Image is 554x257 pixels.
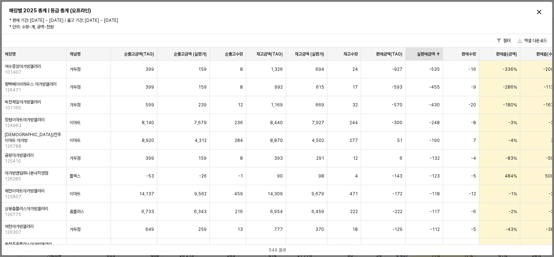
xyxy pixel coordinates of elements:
span: 124963 [5,123,21,128]
span: 플렉스 [70,173,80,179]
span: 339 [349,244,358,250]
span: -26 [199,173,207,179]
span: 399 [145,84,154,90]
span: 14,137 [139,191,154,197]
span: 51 [397,138,402,143]
span: 이마트 [70,191,80,197]
span: 아가방앤컴퍼니본사직영점 [5,170,48,176]
span: 순출고금액(TAG) [124,51,154,57]
font: 엑셀 다운로드 [524,37,547,44]
span: 277 [350,138,358,143]
span: 7,679 [194,120,207,126]
span: 4,502 [312,138,324,143]
span: 5,990 [311,244,324,250]
span: 101160 [5,105,21,111]
span: -3% [508,120,517,126]
span: 32 [352,102,358,108]
span: -4% [508,138,517,143]
span: 상봉홈플러스아가방갤러리 [5,206,48,212]
span: -73 [432,244,440,250]
span: 126775 [5,212,21,217]
span: 금왕아가방갤러리 [5,152,34,158]
span: -336% [503,66,517,72]
span: 재고금액(TAG) [256,51,283,57]
h6: 매장별 2025 총계 | 등급 총계 (오프라인) [9,7,139,14]
span: 재고수량 [343,51,358,57]
span: 101407 [5,69,21,75]
span: 순출고금액 (실판가) [174,51,207,57]
span: 6,733 [141,209,154,215]
span: 291 [316,155,324,161]
span: -8 [471,120,476,126]
span: -143 [392,173,402,179]
span: 992 [274,84,283,90]
span: 8,199 [270,244,283,250]
span: -16 [468,66,476,72]
span: 6 [400,155,402,161]
span: -1 [238,173,243,179]
span: 창원이마트아가방갤러리 [5,117,45,123]
span: -6 [471,209,476,215]
span: 홈플러스 [70,244,84,250]
span: -53 [146,173,154,179]
span: 126788 [5,143,21,149]
span: 순출고수량 [225,51,243,57]
span: 126471 [5,87,21,93]
span: 284 [235,138,243,143]
span: 159 [198,155,207,161]
span: 370 [315,227,324,232]
span: 8,920 [142,138,154,143]
span: -118 [430,191,440,197]
span: -300 [392,120,402,126]
span: 159 [198,66,207,72]
span: -20 [468,102,476,108]
span: 244 [350,120,358,126]
button: 엑셀 다운로드 [515,36,550,45]
span: 6,954 [270,209,283,215]
span: 125807 [5,194,21,200]
span: 평택베이비하우스 아가방갤러리 [5,81,57,87]
span: -5 [471,173,476,179]
button: 필터 [494,36,513,45]
span: 5,917 [194,244,207,250]
span: 8,140 [142,120,154,126]
span: 제천이마트아가방갤러리 [5,188,45,194]
span: 615 [316,84,324,90]
span: -927 [392,66,402,72]
span: 4 [355,173,358,179]
span: 8 [240,66,243,72]
span: 18 [352,227,358,232]
span: 12 [353,155,358,161]
span: -43% [505,227,517,232]
span: 1,326 [271,66,283,72]
span: 484% [505,173,517,179]
span: 가두점 [70,66,80,72]
span: -112 [430,227,440,232]
span: 8,134 [142,244,154,250]
span: 649 [145,227,154,232]
span: 259 [198,227,207,232]
span: 2 [474,244,476,250]
div: 테이블 도구 모음 [2,245,552,255]
span: [DEMOGRAPHIC_DATA])전주이마트 아가방 [5,132,63,143]
span: -172 [392,191,402,197]
span: 판매율(금액) [496,51,517,57]
span: 7,927 [312,120,324,126]
span: 459 [234,191,243,197]
span: 8,870 [270,138,283,143]
span: -9 [471,84,476,90]
span: 216 [235,209,243,215]
span: 222 [350,209,358,215]
span: 236 [235,120,243,126]
span: -430 [429,102,440,108]
span: 동청주홈플러스아가방갤러리 [5,241,52,247]
div: 549 결과 [269,246,286,254]
span: -248 [429,120,440,126]
span: -123 [430,173,440,179]
span: -180% [503,102,517,108]
span: 24 [352,66,358,72]
span: 1,169 [271,102,283,108]
span: 17 [352,84,358,90]
span: 399 [145,155,154,161]
span: 여천아가방갤러리 [5,224,34,229]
